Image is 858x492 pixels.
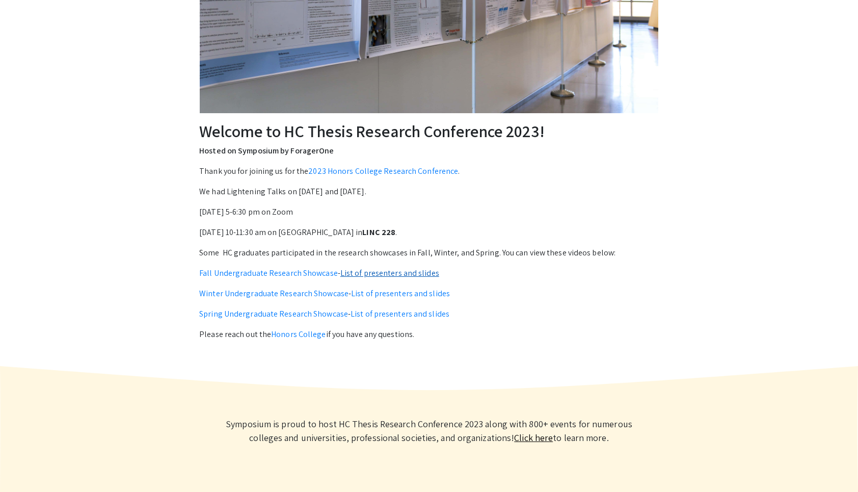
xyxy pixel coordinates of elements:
[199,308,659,320] p: -
[351,308,449,319] a: List of presenters and slides
[199,206,659,218] p: [DATE] 5-6:30 pm on Zoom
[8,446,43,484] iframe: Chat
[199,145,659,157] p: Hosted on Symposium by ForagerOne
[210,417,648,445] p: Symposium is proud to host HC Thesis Research Conference 2023 along with 800+ events for numerous...
[199,288,659,300] p: -
[351,288,450,299] a: List of presenters and slides
[199,165,659,177] p: Thank you for joining us for the .
[271,329,326,340] a: Honors College
[199,121,659,141] h2: Welcome to HC Thesis Research Conference 2023!
[199,288,348,299] a: Winter Undergraduate Research Showcase
[308,166,458,176] a: 2023 Honors College Research Conference
[199,226,659,239] p: [DATE] 10-11:30 am on [GEOGRAPHIC_DATA] in .
[340,268,439,278] a: List of presenters and slides
[199,267,659,279] p: -
[514,432,553,444] a: Learn more about Symposium
[199,186,659,198] p: We had Lightening Talks on [DATE] and [DATE].
[362,227,395,238] strong: LINC 228
[199,308,348,319] a: Spring Undergraduate Research Showcase
[199,247,659,259] p: Some HC graduates participated in the research showcases in Fall, Winter, and Spring. You can vie...
[199,268,338,278] a: Fall Undergraduate Research Showcase
[199,328,659,341] p: Please reach out the if you have any questions.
